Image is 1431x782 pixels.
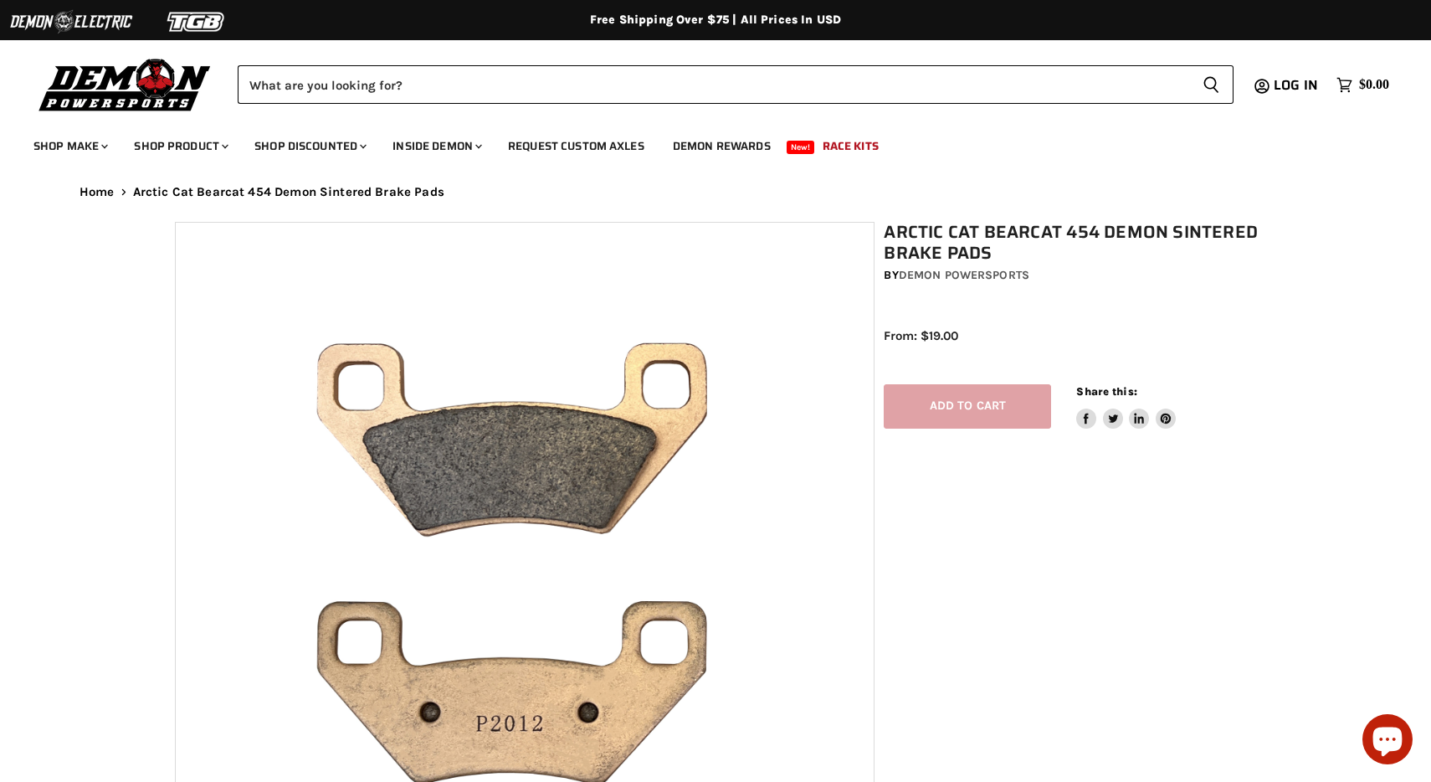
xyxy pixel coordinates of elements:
[495,129,657,163] a: Request Custom Axles
[46,185,1385,199] nav: Breadcrumbs
[121,129,238,163] a: Shop Product
[1274,75,1318,95] span: Log in
[79,185,115,199] a: Home
[1076,384,1176,429] aside: Share this:
[899,268,1029,282] a: Demon Powersports
[884,222,1265,264] h1: Arctic Cat Bearcat 454 Demon Sintered Brake Pads
[133,185,444,199] span: Arctic Cat Bearcat 454 Demon Sintered Brake Pads
[1076,385,1136,398] span: Share this:
[134,6,259,38] img: TGB Logo 2
[238,65,1189,104] input: Search
[8,6,134,38] img: Demon Electric Logo 2
[33,54,217,114] img: Demon Powersports
[1359,77,1389,93] span: $0.00
[1189,65,1234,104] button: Search
[380,129,492,163] a: Inside Demon
[660,129,783,163] a: Demon Rewards
[46,13,1385,28] div: Free Shipping Over $75 | All Prices In USD
[884,266,1265,285] div: by
[1328,73,1398,97] a: $0.00
[810,129,891,163] a: Race Kits
[1266,78,1328,93] a: Log in
[21,122,1385,163] ul: Main menu
[21,129,118,163] a: Shop Make
[242,129,377,163] a: Shop Discounted
[787,141,815,154] span: New!
[238,65,1234,104] form: Product
[1357,714,1418,769] inbox-online-store-chat: Shopify online store chat
[884,328,958,343] span: From: $19.00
